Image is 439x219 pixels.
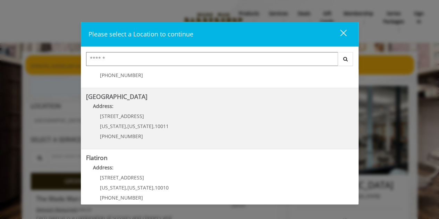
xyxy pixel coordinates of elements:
[88,30,193,38] span: Please select a Location to continue
[100,113,144,119] span: [STREET_ADDRESS]
[86,52,338,66] input: Search Center
[100,123,126,129] span: [US_STATE]
[86,52,353,69] div: Center Select
[86,92,147,101] b: [GEOGRAPHIC_DATA]
[153,184,155,191] span: ,
[100,72,143,78] span: [PHONE_NUMBER]
[100,184,126,191] span: [US_STATE]
[327,27,351,41] button: close dialog
[341,57,349,61] i: Search button
[332,29,346,40] div: close dialog
[93,103,113,109] b: Address:
[127,184,153,191] span: [US_STATE]
[126,184,127,191] span: ,
[155,123,169,129] span: 10011
[127,123,153,129] span: [US_STATE]
[153,123,155,129] span: ,
[100,194,143,201] span: [PHONE_NUMBER]
[93,164,113,171] b: Address:
[155,184,169,191] span: 10010
[100,174,144,181] span: [STREET_ADDRESS]
[86,153,108,162] b: Flatiron
[100,133,143,140] span: [PHONE_NUMBER]
[126,123,127,129] span: ,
